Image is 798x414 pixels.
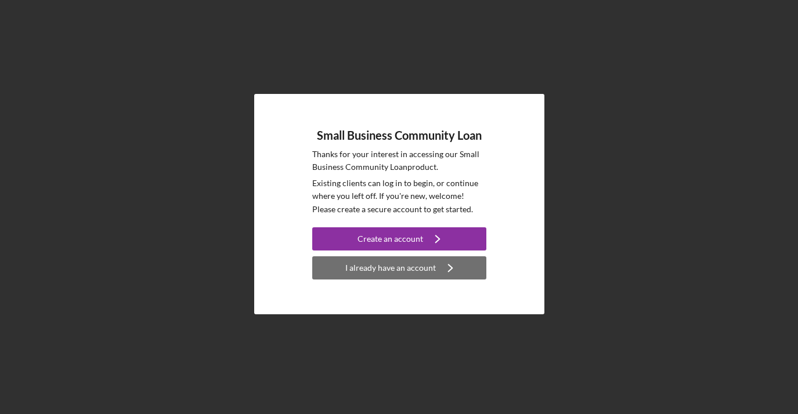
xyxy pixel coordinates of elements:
a: Create an account [312,227,486,253]
div: I already have an account [345,256,436,279]
p: Thanks for your interest in accessing our Small Business Community Loan product. [312,148,486,174]
p: Existing clients can log in to begin, or continue where you left off. If you're new, welcome! Ple... [312,177,486,216]
h4: Small Business Community Loan [317,129,482,142]
div: Create an account [358,227,423,250]
button: Create an account [312,227,486,250]
button: I already have an account [312,256,486,279]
